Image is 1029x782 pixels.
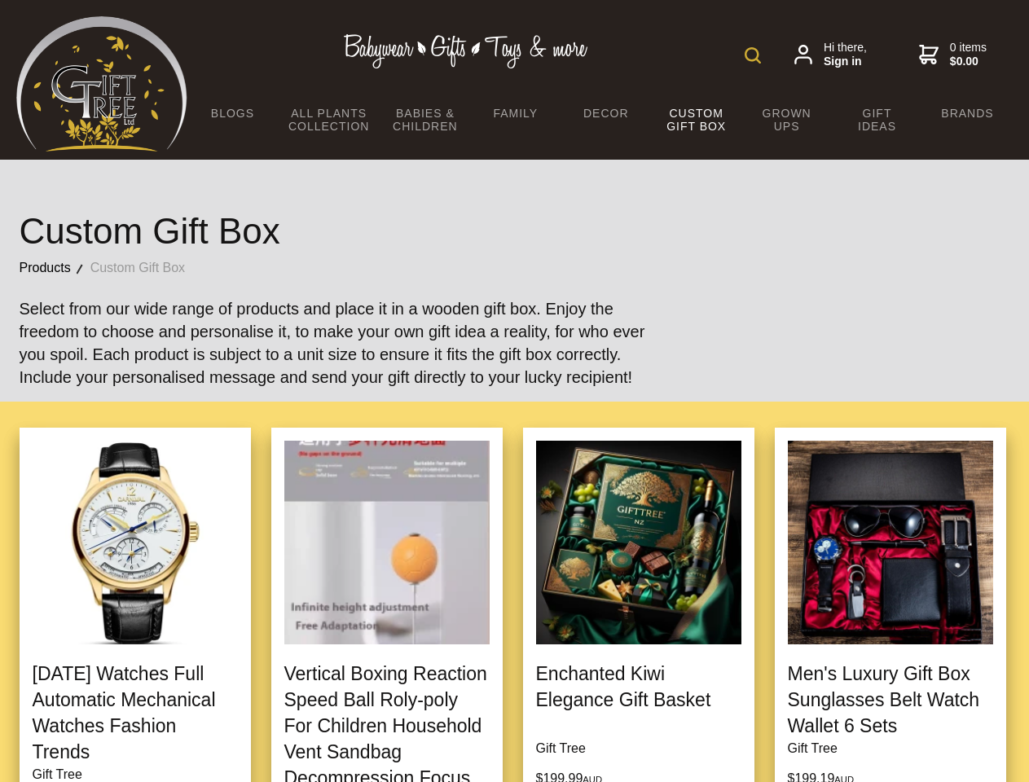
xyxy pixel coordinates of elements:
[16,16,187,152] img: Babyware - Gifts - Toys and more...
[651,96,741,143] a: Custom Gift Box
[824,55,867,69] strong: Sign in
[380,96,470,143] a: Babies & Children
[919,41,987,69] a: 0 items$0.00
[794,41,867,69] a: Hi there,Sign in
[561,96,651,130] a: Decor
[20,300,645,386] big: Select from our wide range of products and place it in a wooden gift box. Enjoy the freedom to ch...
[20,212,1010,251] h1: Custom Gift Box
[187,96,278,130] a: BLOGS
[741,96,832,143] a: Grown Ups
[344,34,588,68] img: Babywear - Gifts - Toys & more
[470,96,561,130] a: Family
[824,41,867,69] span: Hi there,
[90,257,204,279] a: Custom Gift Box
[950,55,987,69] strong: $0.00
[278,96,380,143] a: All Plants Collection
[922,96,1013,130] a: Brands
[745,47,761,64] img: product search
[832,96,922,143] a: Gift Ideas
[950,41,987,69] span: 0 items
[20,257,90,279] a: Products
